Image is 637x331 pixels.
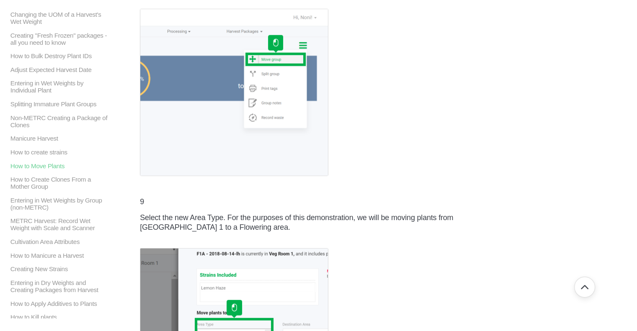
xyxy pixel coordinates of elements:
[10,135,108,142] p: Manicure Harvest
[10,313,108,321] p: How to Kill plants
[140,213,497,232] span: Select the new Area Type. For the purposes of this demonstration, we will be moving plants from [...
[10,80,108,94] p: Entering in Wet Weights by Individual Plant
[10,197,108,211] p: Entering in Wet Weights by Group (non-METRC)
[6,252,108,259] a: How to Manicure a Harvest
[6,149,108,156] a: How to create strains
[6,313,108,321] a: How to Kill plants
[574,277,595,298] button: Go back to top of document
[10,265,108,272] p: Creating New Strains
[10,162,108,169] p: How to Move Plants
[10,300,108,307] p: How to Apply Additives to Plants
[6,100,108,108] a: Splitting Immature Plant Groups
[6,52,108,59] a: How to Bulk Destroy Plant IDs
[10,149,108,156] p: How to create strains
[6,114,108,128] a: Non-METRC Creating a Package of Clones
[6,80,108,94] a: Entering in Wet Weights by Individual Plant
[6,11,108,25] a: Changing the UOM of a Harvest's Wet Weight
[6,31,108,46] a: Creating "Fresh Frozen" packages - all you need to know
[10,114,108,128] p: Non-METRC Creating a Package of Clones
[6,197,108,211] a: Entering in Wet Weights by Group (non-METRC)
[140,194,144,210] span: 9
[6,217,108,231] a: METRC Harvest: Record Wet Weight with Scale and Scanner
[10,238,108,245] p: Cultivation Area Attributes
[6,300,108,307] a: How to Apply Additives to Plants
[10,176,108,190] p: How to Create Clones From a Mother Group
[10,11,108,25] p: Changing the UOM of a Harvest's Wet Weight
[6,238,108,245] a: Cultivation Area Attributes
[10,279,108,293] p: Entering in Dry Weights and Creating Packages from Harvest
[6,66,108,73] a: Adjust Expected Harvest Date
[6,265,108,272] a: Creating New Strains
[10,252,108,259] p: How to Manicure a Harvest
[10,100,108,108] p: Splitting Immature Plant Groups
[6,162,108,169] a: How to Move Plants
[6,135,108,142] a: Manicure Harvest
[10,31,108,46] p: Creating "Fresh Frozen" packages - all you need to know
[10,52,108,59] p: How to Bulk Destroy Plant IDs
[10,217,108,231] p: METRC Harvest: Record Wet Weight with Scale and Scanner
[10,66,108,73] p: Adjust Expected Harvest Date
[140,9,328,176] img: Step 8 image
[6,279,108,293] a: Entering in Dry Weights and Creating Packages from Harvest
[6,176,108,190] a: How to Create Clones From a Mother Group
